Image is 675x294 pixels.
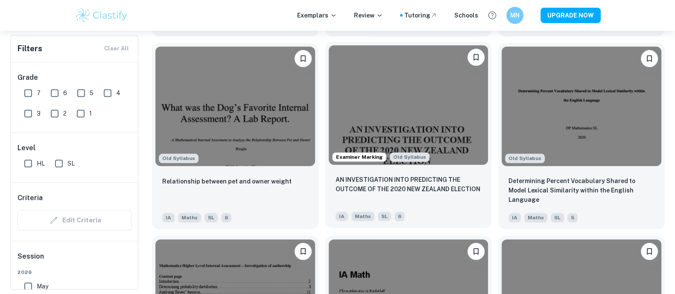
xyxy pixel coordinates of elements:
[63,109,67,118] span: 2
[116,88,120,98] span: 4
[325,43,492,229] a: Examiner MarkingAlthough this IA is written for the old math syllabus (last exam in November 2020...
[205,213,218,222] span: SL
[551,213,564,222] span: SL
[390,152,430,162] div: Although this IA is written for the old math syllabus (last exam in November 2020), the current I...
[502,47,661,166] img: Maths IA example thumbnail: Determining Percent Vocabulary Shared to
[508,213,521,222] span: IA
[297,11,337,20] p: Exemplars
[18,193,43,203] h6: Criteria
[541,8,601,23] button: UPGRADE NOW
[155,47,315,166] img: Maths IA example thumbnail: Relationship between pet and owner weigh
[90,88,94,98] span: 5
[394,212,405,221] span: 6
[63,88,67,98] span: 6
[505,154,545,163] span: Old Syllabus
[508,176,655,204] p: Determining Percent Vocabulary Shared to Model Lexical Similarity within the English Language
[351,212,374,221] span: Maths
[378,212,391,221] span: SL
[162,177,292,186] p: Relationship between pet and owner weight
[524,213,547,222] span: Maths
[295,50,312,67] button: Bookmark
[152,43,319,229] a: Although this IA is written for the old math syllabus (last exam in November 2020), the current I...
[37,282,48,291] span: May
[37,159,45,168] span: HL
[18,73,132,83] h6: Grade
[641,243,658,260] button: Bookmark
[354,11,383,20] p: Review
[468,49,485,66] button: Bookmark
[159,154,199,163] span: Old Syllabus
[18,143,132,153] h6: Level
[404,11,437,20] a: Tutoring
[510,11,520,20] h6: MN
[18,251,132,268] h6: Session
[178,213,201,222] span: Maths
[641,50,658,67] button: Bookmark
[67,159,75,168] span: SL
[159,154,199,163] div: Although this IA is written for the old math syllabus (last exam in November 2020), the current I...
[468,243,485,260] button: Bookmark
[505,154,545,163] div: Although this IA is written for the old math syllabus (last exam in November 2020), the current I...
[75,7,129,24] img: Clastify logo
[37,88,41,98] span: 7
[567,213,578,222] span: 5
[37,109,41,118] span: 3
[18,43,42,55] h6: Filters
[18,268,132,276] span: 2026
[506,7,523,24] button: MN
[221,213,231,222] span: 6
[336,212,348,221] span: IA
[295,243,312,260] button: Bookmark
[485,8,500,23] button: Help and Feedback
[498,43,665,229] a: Although this IA is written for the old math syllabus (last exam in November 2020), the current I...
[162,213,175,222] span: IA
[329,45,488,165] img: Maths IA example thumbnail: AN INVESTIGATION INTO PREDICTING THE OUT
[454,11,478,20] a: Schools
[333,153,386,161] span: Examiner Marking
[390,152,430,162] span: Old Syllabus
[18,210,132,230] div: Criteria filters are unavailable when searching by topic
[89,109,92,118] span: 1
[336,175,482,194] p: AN INVESTIGATION INTO PREDICTING THE OUTCOME OF THE 2020 NEW ZEALAND ELECTION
